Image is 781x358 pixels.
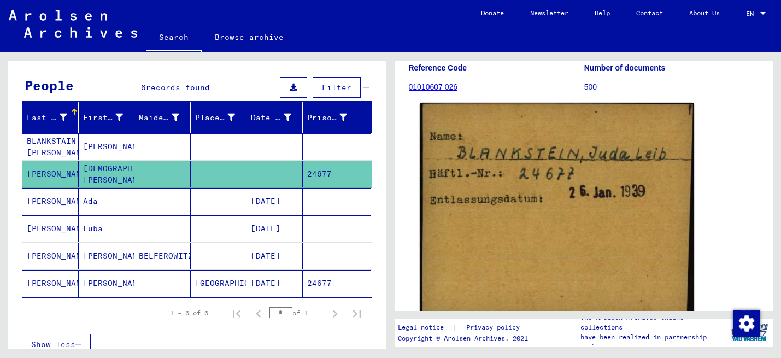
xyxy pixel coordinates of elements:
mat-cell: BELFEROWITZS [134,243,191,269]
span: 6 [141,83,146,92]
div: First Name [83,112,124,124]
img: yv_logo.png [729,319,770,346]
img: 001.jpg [420,103,694,316]
mat-header-cell: Maiden Name [134,102,191,133]
mat-header-cell: Date of Birth [246,102,303,133]
a: Privacy policy [457,322,533,333]
div: Maiden Name [139,109,193,126]
div: Place of Birth [195,112,236,124]
div: First Name [83,109,137,126]
button: Next page [324,302,346,324]
div: 1 – 6 of 6 [170,308,208,318]
mat-cell: BLANKSTAIN [PERSON_NAME] [22,133,79,160]
mat-cell: [PERSON_NAME] [22,215,79,242]
div: | [398,322,533,333]
mat-cell: [PERSON_NAME] [22,270,79,297]
mat-cell: [PERSON_NAME] [79,270,135,297]
img: Arolsen_neg.svg [9,10,137,38]
p: The Arolsen Archives online collections [580,313,725,332]
mat-header-cell: Prisoner # [303,102,372,133]
mat-cell: [DATE] [246,215,303,242]
b: Number of documents [584,63,666,72]
mat-header-cell: Last Name [22,102,79,133]
span: records found [146,83,210,92]
p: 500 [584,81,759,93]
mat-header-cell: First Name [79,102,135,133]
b: Reference Code [409,63,467,72]
span: Filter [322,83,351,92]
div: Place of Birth [195,109,249,126]
mat-cell: [DATE] [246,270,303,297]
img: Zustimmung ändern [733,310,760,337]
div: Date of Birth [251,109,305,126]
mat-cell: 24677 [303,161,372,187]
mat-cell: Ada [79,188,135,215]
a: Legal notice [398,322,453,333]
div: Prisoner # [307,112,348,124]
p: Copyright © Arolsen Archives, 2021 [398,333,533,343]
mat-cell: [GEOGRAPHIC_DATA] [191,270,247,297]
mat-cell: 24677 [303,270,372,297]
span: Show less [31,339,75,349]
a: Browse archive [202,24,297,50]
div: Maiden Name [139,112,179,124]
div: People [25,75,74,95]
button: Last page [346,302,368,324]
div: of 1 [269,308,324,318]
mat-header-cell: Place of Birth [191,102,247,133]
mat-cell: [PERSON_NAME] [79,243,135,269]
mat-cell: [PERSON_NAME] [22,243,79,269]
mat-cell: [DATE] [246,243,303,269]
mat-select-trigger: EN [746,9,754,17]
a: Search [146,24,202,52]
mat-cell: Luba [79,215,135,242]
mat-cell: [PERSON_NAME] [79,133,135,160]
div: Last Name [27,112,67,124]
mat-cell: [DATE] [246,188,303,215]
button: Show less [22,334,91,355]
div: Last Name [27,109,81,126]
mat-cell: [PERSON_NAME] [22,161,79,187]
mat-cell: [PERSON_NAME] [22,188,79,215]
a: 01010607 026 [409,83,458,91]
p: have been realized in partnership with [580,332,725,352]
div: Date of Birth [251,112,291,124]
button: Filter [313,77,361,98]
div: Prisoner # [307,109,361,126]
button: Previous page [248,302,269,324]
button: First page [226,302,248,324]
mat-cell: [DEMOGRAPHIC_DATA][PERSON_NAME] [79,161,135,187]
